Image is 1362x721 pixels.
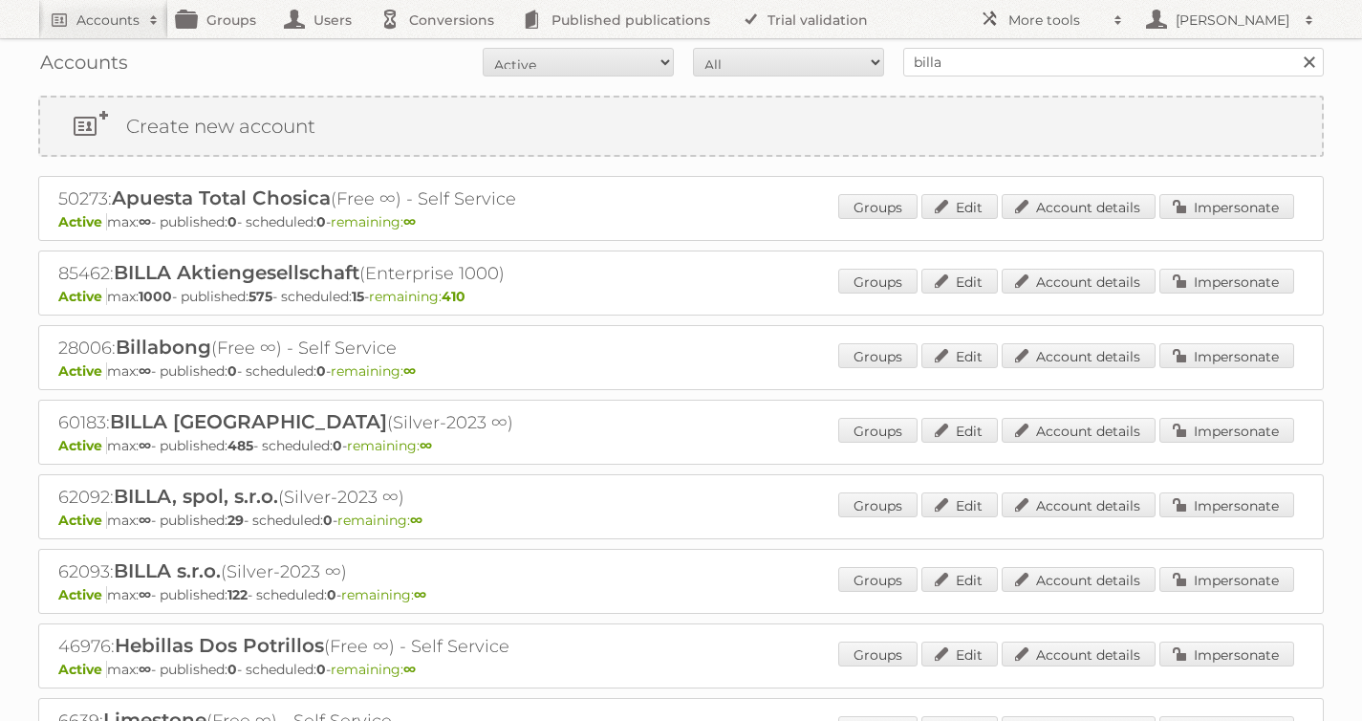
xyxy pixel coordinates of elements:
a: Edit [921,567,998,592]
strong: ∞ [420,437,432,454]
span: Active [58,362,107,380]
p: max: - published: - scheduled: - [58,586,1304,603]
a: Groups [838,567,918,592]
span: BILLA [GEOGRAPHIC_DATA] [110,410,387,433]
strong: 1000 [139,288,172,305]
strong: 0 [227,661,237,678]
strong: ∞ [403,362,416,380]
strong: 0 [327,586,336,603]
a: Impersonate [1159,343,1294,368]
a: Create new account [40,98,1322,155]
strong: ∞ [139,213,151,230]
span: remaining: [347,437,432,454]
strong: 0 [333,437,342,454]
h2: 46976: (Free ∞) - Self Service [58,634,727,659]
span: remaining: [331,661,416,678]
a: Edit [921,194,998,219]
h2: 60183: (Silver-2023 ∞) [58,410,727,435]
h2: [PERSON_NAME] [1171,11,1295,30]
p: max: - published: - scheduled: - [58,437,1304,454]
h2: Accounts [76,11,140,30]
a: Impersonate [1159,492,1294,517]
span: Apuesta Total Chosica [112,186,331,209]
a: Account details [1002,642,1156,666]
a: Impersonate [1159,567,1294,592]
h2: 28006: (Free ∞) - Self Service [58,336,727,360]
strong: 0 [227,213,237,230]
h2: 62092: (Silver-2023 ∞) [58,485,727,510]
h2: More tools [1008,11,1104,30]
strong: 29 [227,512,244,529]
a: Impersonate [1159,194,1294,219]
span: remaining: [331,213,416,230]
strong: 575 [249,288,272,305]
span: remaining: [331,362,416,380]
a: Account details [1002,194,1156,219]
strong: ∞ [403,661,416,678]
span: Active [58,213,107,230]
strong: ∞ [139,586,151,603]
a: Edit [921,269,998,294]
span: remaining: [341,586,426,603]
strong: 0 [323,512,333,529]
strong: 485 [227,437,253,454]
a: Groups [838,642,918,666]
strong: 0 [316,362,326,380]
a: Account details [1002,269,1156,294]
span: Active [58,661,107,678]
p: max: - published: - scheduled: - [58,288,1304,305]
h2: 50273: (Free ∞) - Self Service [58,186,727,211]
a: Account details [1002,343,1156,368]
p: max: - published: - scheduled: - [58,213,1304,230]
strong: 0 [316,661,326,678]
strong: ∞ [410,512,422,529]
a: Impersonate [1159,418,1294,443]
a: Groups [838,492,918,517]
a: Edit [921,642,998,666]
a: Impersonate [1159,642,1294,666]
h2: 62093: (Silver-2023 ∞) [58,559,727,584]
a: Groups [838,269,918,294]
a: Edit [921,343,998,368]
strong: ∞ [414,586,426,603]
span: BILLA s.r.o. [114,559,221,582]
span: remaining: [369,288,465,305]
a: Account details [1002,492,1156,517]
p: max: - published: - scheduled: - [58,512,1304,529]
strong: ∞ [139,362,151,380]
a: Account details [1002,567,1156,592]
strong: ∞ [139,512,151,529]
a: Impersonate [1159,269,1294,294]
span: Active [58,288,107,305]
span: Active [58,437,107,454]
a: Edit [921,492,998,517]
strong: 122 [227,586,248,603]
strong: ∞ [403,213,416,230]
p: max: - published: - scheduled: - [58,661,1304,678]
span: BILLA, spol, s.r.o. [114,485,278,508]
strong: ∞ [139,437,151,454]
strong: 410 [442,288,465,305]
strong: 15 [352,288,364,305]
h2: 85462: (Enterprise 1000) [58,261,727,286]
a: Groups [838,343,918,368]
strong: 0 [316,213,326,230]
p: max: - published: - scheduled: - [58,362,1304,380]
a: Edit [921,418,998,443]
a: Account details [1002,418,1156,443]
span: BILLA Aktiengesellschaft [114,261,359,284]
span: Active [58,586,107,603]
span: remaining: [337,512,422,529]
span: Active [58,512,107,529]
span: Billabong [116,336,211,359]
a: Groups [838,194,918,219]
strong: 0 [227,362,237,380]
span: Hebillas Dos Potrillos [115,634,324,657]
a: Groups [838,418,918,443]
strong: ∞ [139,661,151,678]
